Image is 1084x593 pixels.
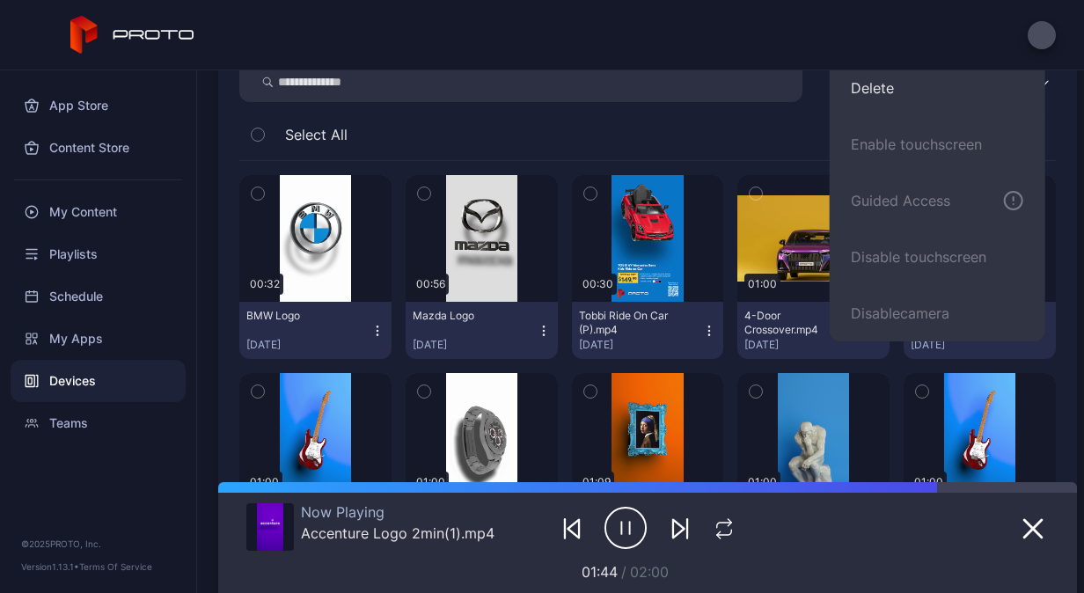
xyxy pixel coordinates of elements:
[11,127,186,169] a: Content Store
[830,116,1045,172] button: Enable touchscreen
[11,402,186,444] a: Teams
[621,563,626,581] span: /
[21,561,79,572] span: Version 1.13.1 •
[851,190,950,211] div: Guided Access
[830,229,1045,285] button: Disable touchscreen
[11,318,186,360] a: My Apps
[285,124,348,145] span: Select All
[737,302,890,359] button: 4-Door Crossover.mp4[DATE]
[744,309,841,337] div: 4-Door Crossover.mp4
[11,191,186,233] a: My Content
[301,503,494,521] div: Now Playing
[11,233,186,275] a: Playlists
[579,338,703,352] div: [DATE]
[413,309,509,323] div: Mazda Logo
[413,338,537,352] div: [DATE]
[830,172,1045,229] button: Guided Access
[79,561,152,572] a: Terms Of Service
[572,302,724,359] button: Tobbi Ride On Car (P).mp4[DATE]
[301,524,494,542] div: Accenture Logo 2min(1).mp4
[579,309,676,337] div: Tobbi Ride On Car (P).mp4
[11,84,186,127] a: App Store
[830,60,1045,116] button: Delete
[630,563,669,581] span: 02:00
[406,302,558,359] button: Mazda Logo[DATE]
[582,563,618,581] span: 01:44
[830,285,1045,341] button: Disablecamera
[246,309,343,323] div: BMW Logo
[744,338,868,352] div: [DATE]
[11,360,186,402] a: Devices
[246,338,370,352] div: [DATE]
[239,302,392,359] button: BMW Logo[DATE]
[21,537,175,551] div: © 2025 PROTO, Inc.
[11,275,186,318] a: Schedule
[911,338,1035,352] div: [DATE]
